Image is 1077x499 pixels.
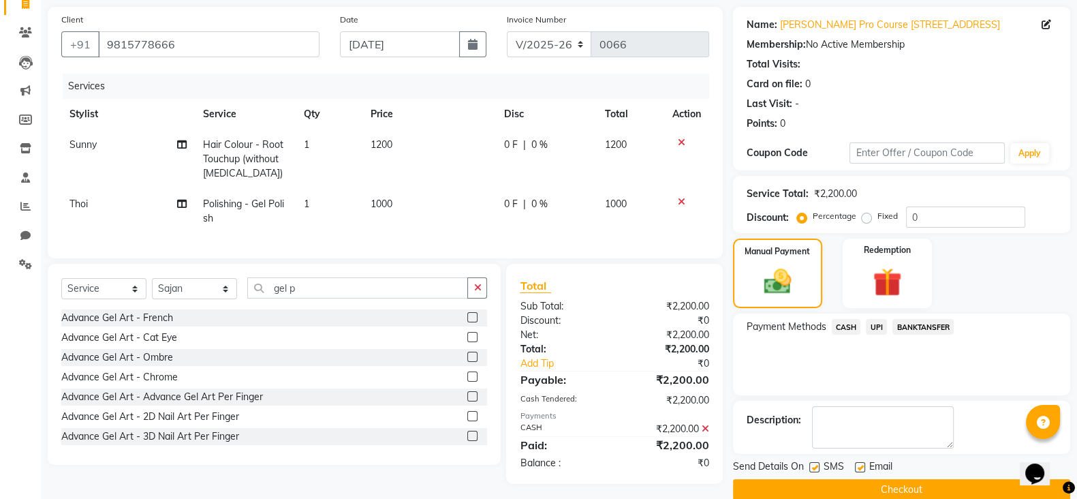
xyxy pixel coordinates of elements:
div: Advance Gel Art - 2D Nail Art Per Finger [61,410,239,424]
span: Send Details On [733,459,804,477]
span: 0 % [531,138,548,152]
th: Service [195,99,296,130]
input: Enter Offer / Coupon Code [849,142,1005,164]
div: Membership: [747,37,806,52]
div: ₹2,200.00 [614,342,719,357]
span: CASH [832,319,861,335]
label: Client [61,14,83,26]
span: Email [869,459,892,477]
div: Last Visit: [747,97,792,111]
span: UPI [866,319,887,335]
div: Discount: [747,211,789,225]
div: Cash Tendered: [510,393,614,408]
div: ₹0 [632,357,719,371]
th: Price [362,99,496,130]
div: Advance Gel Art - Ombre [61,350,173,365]
span: Thoi [69,198,88,210]
div: - [795,97,799,111]
div: ₹2,200.00 [614,372,719,388]
div: ₹0 [614,314,719,328]
div: 0 [780,117,785,131]
div: Name: [747,18,777,32]
div: ₹2,200.00 [614,437,719,453]
span: Hair Colour - Root Touchup (without [MEDICAL_DATA]) [203,138,283,179]
img: _gift.svg [864,264,910,300]
button: +91 [61,31,99,57]
span: 1200 [371,138,392,151]
div: No Active Membership [747,37,1057,52]
th: Stylist [61,99,195,130]
span: 1000 [371,198,392,210]
th: Qty [296,99,363,130]
div: 0 [805,77,811,91]
label: Percentage [813,210,856,222]
div: Total Visits: [747,57,800,72]
div: Services [63,74,719,99]
div: Service Total: [747,187,809,201]
span: Total [520,279,551,293]
div: Total: [510,342,614,357]
span: | [523,197,526,211]
span: Sunny [69,138,97,151]
input: Search by Name/Mobile/Email/Code [98,31,319,57]
div: Paid: [510,437,614,453]
div: Card on file: [747,77,802,91]
span: 1000 [605,198,627,210]
div: Discount: [510,314,614,328]
span: 0 F [504,138,518,152]
div: Payable: [510,372,614,388]
a: Add Tip [510,357,631,371]
span: 0 % [531,197,548,211]
div: Balance : [510,456,614,470]
span: 1200 [605,138,627,151]
span: Payment Methods [747,320,826,334]
div: ₹2,200.00 [614,393,719,408]
span: | [523,138,526,152]
div: Description: [747,413,801,427]
div: Advance Gel Art - 3D Nail Art Per Finger [61,429,239,444]
div: CASH [510,422,614,436]
span: BANKTANSFER [892,319,954,335]
div: ₹2,200.00 [614,422,719,436]
label: Fixed [877,210,898,222]
label: Invoice Number [507,14,566,26]
div: ₹2,200.00 [814,187,857,201]
div: Points: [747,117,777,131]
iframe: chat widget [1020,444,1063,485]
span: 1 [304,138,309,151]
span: SMS [824,459,844,477]
div: ₹2,200.00 [614,328,719,342]
span: 1 [304,198,309,210]
span: Polishing - Gel Polish [203,198,284,224]
div: Coupon Code [747,146,850,160]
div: Sub Total: [510,299,614,314]
div: Advance Gel Art - Chrome [61,370,178,384]
div: Payments [520,410,708,422]
img: _cash.svg [755,266,800,297]
div: Net: [510,328,614,342]
th: Action [664,99,709,130]
div: ₹0 [614,456,719,470]
button: Apply [1010,143,1049,164]
label: Date [340,14,358,26]
div: ₹2,200.00 [614,299,719,314]
th: Total [597,99,664,130]
a: [PERSON_NAME] Pro Course [STREET_ADDRESS] [780,18,1000,32]
label: Manual Payment [745,245,810,258]
div: Advance Gel Art - French [61,311,173,325]
label: Redemption [864,244,911,256]
div: Advance Gel Art - Advance Gel Art Per Finger [61,390,263,404]
span: 0 F [504,197,518,211]
th: Disc [496,99,597,130]
div: Advance Gel Art - Cat Eye [61,331,177,345]
input: Search or Scan [247,277,468,299]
